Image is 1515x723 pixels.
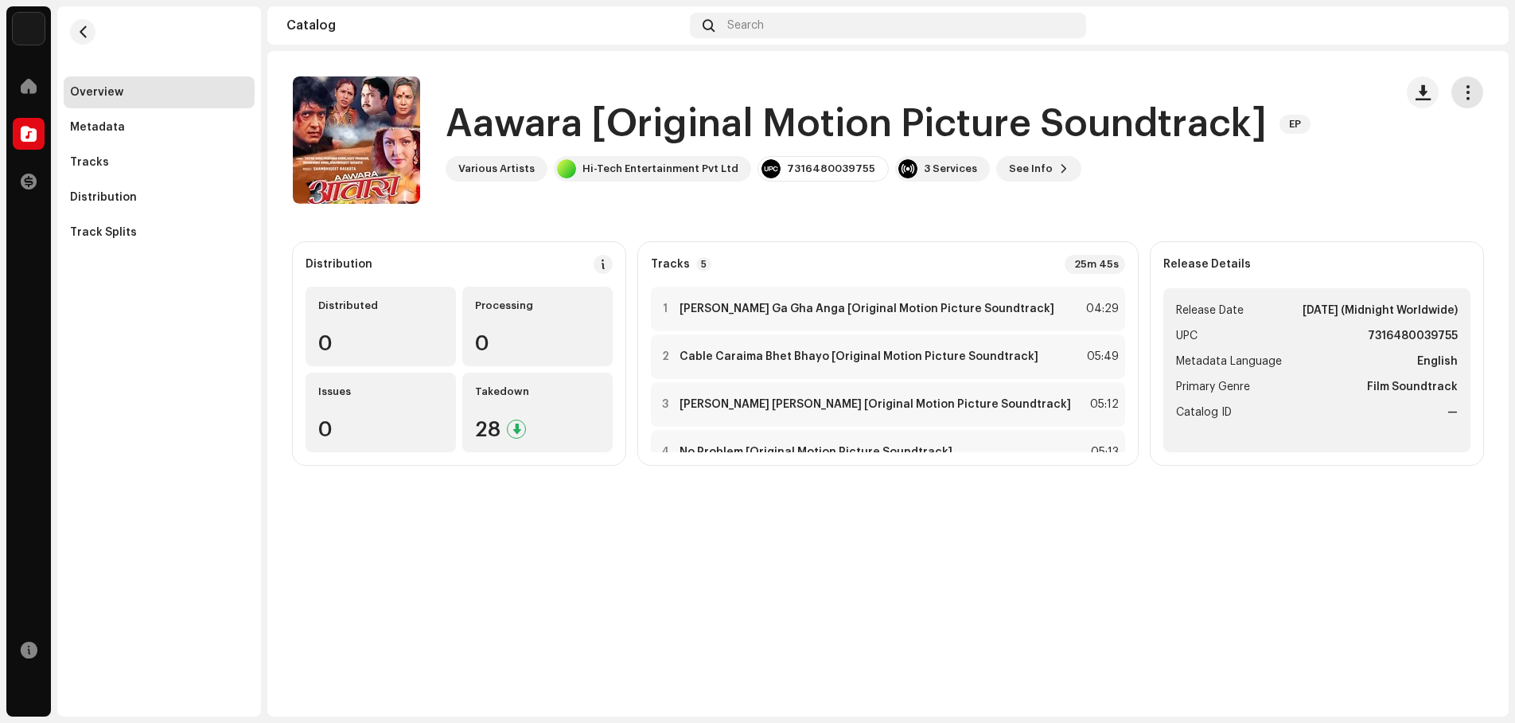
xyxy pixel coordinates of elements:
[680,303,1054,315] strong: [PERSON_NAME] Ga Gha Anga [Original Motion Picture Soundtrack]
[696,257,711,272] p-badge: 5
[1447,403,1458,422] strong: —
[1176,301,1244,320] span: Release Date
[1367,377,1458,397] strong: Film Soundtrack
[1279,115,1311,134] span: EP
[70,121,125,134] div: Metadata
[651,258,690,271] strong: Tracks
[1417,352,1458,371] strong: English
[1303,301,1458,320] strong: [DATE] (Midnight Worldwide)
[64,111,255,143] re-m-nav-item: Metadata
[787,162,875,175] div: 7316480039755
[1176,352,1282,371] span: Metadata Language
[318,299,443,312] div: Distributed
[582,162,738,175] div: Hi-Tech Entertainment Pvt Ltd
[70,226,137,239] div: Track Splits
[996,156,1081,182] button: See Info
[64,76,255,108] re-m-nav-item: Overview
[475,299,600,312] div: Processing
[1464,13,1490,38] img: f6b83e16-e947-4fc9-9cc2-434e4cbb8497
[1084,347,1119,366] div: 05:49
[727,19,764,32] span: Search
[1084,299,1119,319] div: 04:29
[680,350,1038,363] strong: Cable Caraima Bhet Bhayo [Original Motion Picture Soundtrack]
[1368,326,1458,346] strong: 7316480039755
[680,446,952,459] strong: No Problem [Original Motion Picture Soundtrack]
[64,147,255,178] re-m-nav-item: Tracks
[1176,326,1198,346] span: UPC
[318,385,443,398] div: Issues
[475,385,600,398] div: Takedown
[1009,153,1053,185] span: See Info
[70,156,109,169] div: Tracks
[64,182,255,213] re-m-nav-item: Distribution
[1084,395,1119,414] div: 05:12
[1176,403,1232,422] span: Catalog ID
[446,99,1267,150] h1: Aawara [Original Motion Picture Soundtrack]
[70,86,123,99] div: Overview
[1176,377,1250,397] span: Primary Genre
[680,398,1071,411] strong: [PERSON_NAME] [PERSON_NAME] [Original Motion Picture Soundtrack]
[458,162,535,175] div: Various Artists
[1065,255,1125,274] div: 25m 45s
[70,191,137,204] div: Distribution
[1163,258,1251,271] strong: Release Details
[64,217,255,248] re-m-nav-item: Track Splits
[306,258,372,271] div: Distribution
[286,19,684,32] div: Catalog
[13,13,45,45] img: 10d72f0b-d06a-424f-aeaa-9c9f537e57b6
[1084,443,1119,462] div: 05:13
[924,162,977,175] div: 3 Services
